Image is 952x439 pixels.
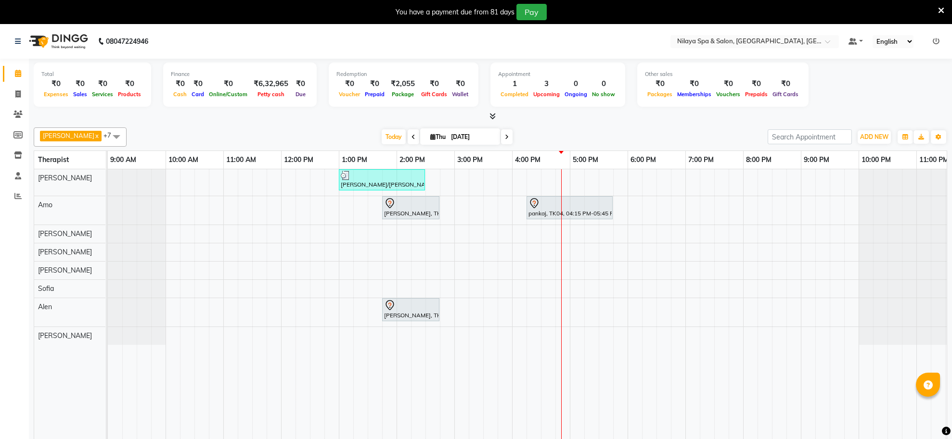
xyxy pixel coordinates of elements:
[455,153,485,167] a: 3:00 PM
[562,78,590,89] div: 0
[513,153,543,167] a: 4:00 PM
[397,153,427,167] a: 2:00 PM
[71,91,90,98] span: Sales
[108,153,139,167] a: 9:00 AM
[498,78,531,89] div: 1
[675,91,714,98] span: Memberships
[224,153,258,167] a: 11:00 AM
[396,7,515,17] div: You have a payment due from 81 days
[645,78,675,89] div: ₹0
[292,78,309,89] div: ₹0
[25,28,90,55] img: logo
[43,132,94,139] span: [PERSON_NAME]
[189,91,206,98] span: Card
[419,91,450,98] span: Gift Cards
[41,91,71,98] span: Expenses
[645,91,675,98] span: Packages
[498,70,618,78] div: Appointment
[336,70,471,78] div: Redemption
[419,78,450,89] div: ₹0
[340,171,424,189] div: [PERSON_NAME]/[PERSON_NAME], TK03, 01:00 PM-02:30 PM, Deep Tissue Repair Therapy([DEMOGRAPHIC_DAT...
[858,130,891,144] button: ADD NEW
[860,133,888,140] span: ADD NEW
[590,78,618,89] div: 0
[90,78,116,89] div: ₹0
[768,129,852,144] input: Search Appointment
[389,91,416,98] span: Package
[166,153,201,167] a: 10:00 AM
[103,131,118,139] span: +7
[387,78,419,89] div: ₹2,055
[206,91,250,98] span: Online/Custom
[38,266,92,275] span: [PERSON_NAME]
[339,153,370,167] a: 1:00 PM
[714,78,743,89] div: ₹0
[383,198,438,218] div: [PERSON_NAME], TK02, 01:45 PM-02:45 PM, Deep Tissue Repair Therapy([DEMOGRAPHIC_DATA]) 60 Min
[293,91,308,98] span: Due
[743,91,770,98] span: Prepaids
[41,78,71,89] div: ₹0
[206,78,250,89] div: ₹0
[859,153,893,167] a: 10:00 PM
[38,248,92,256] span: [PERSON_NAME]
[498,91,531,98] span: Completed
[250,78,292,89] div: ₹6,32,965
[714,91,743,98] span: Vouchers
[450,78,471,89] div: ₹0
[38,331,92,340] span: [PERSON_NAME]
[450,91,471,98] span: Wallet
[189,78,206,89] div: ₹0
[382,129,406,144] span: Today
[744,153,774,167] a: 8:00 PM
[41,70,143,78] div: Total
[38,284,54,293] span: Sofia
[90,91,116,98] span: Services
[336,91,362,98] span: Voucher
[590,91,618,98] span: No show
[743,78,770,89] div: ₹0
[383,300,438,320] div: [PERSON_NAME], TK01, 01:45 PM-02:45 PM, Deep Tissue Repair Therapy([DEMOGRAPHIC_DATA]) 60 Min
[770,91,801,98] span: Gift Cards
[448,130,496,144] input: 2025-09-04
[171,70,309,78] div: Finance
[282,153,316,167] a: 12:00 PM
[362,91,387,98] span: Prepaid
[116,78,143,89] div: ₹0
[171,78,189,89] div: ₹0
[686,153,716,167] a: 7:00 PM
[71,78,90,89] div: ₹0
[531,91,562,98] span: Upcoming
[336,78,362,89] div: ₹0
[362,78,387,89] div: ₹0
[255,91,287,98] span: Petty cash
[38,155,69,164] span: Therapist
[94,132,99,139] a: x
[38,229,92,238] span: [PERSON_NAME]
[570,153,601,167] a: 5:00 PM
[527,198,612,218] div: pankaj, TK04, 04:15 PM-05:45 PM, Traditional Swedish Relaxation Therapy([DEMOGRAPHIC_DATA]) 90 Min
[106,28,148,55] b: 08047224946
[38,174,92,182] span: [PERSON_NAME]
[116,91,143,98] span: Products
[917,153,951,167] a: 11:00 PM
[628,153,658,167] a: 6:00 PM
[912,401,942,429] iframe: chat widget
[770,78,801,89] div: ₹0
[38,201,52,209] span: Amo
[675,78,714,89] div: ₹0
[171,91,189,98] span: Cash
[645,70,801,78] div: Other sales
[562,91,590,98] span: Ongoing
[38,302,52,311] span: Alen
[516,4,547,20] button: Pay
[801,153,832,167] a: 9:00 PM
[531,78,562,89] div: 3
[428,133,448,140] span: Thu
